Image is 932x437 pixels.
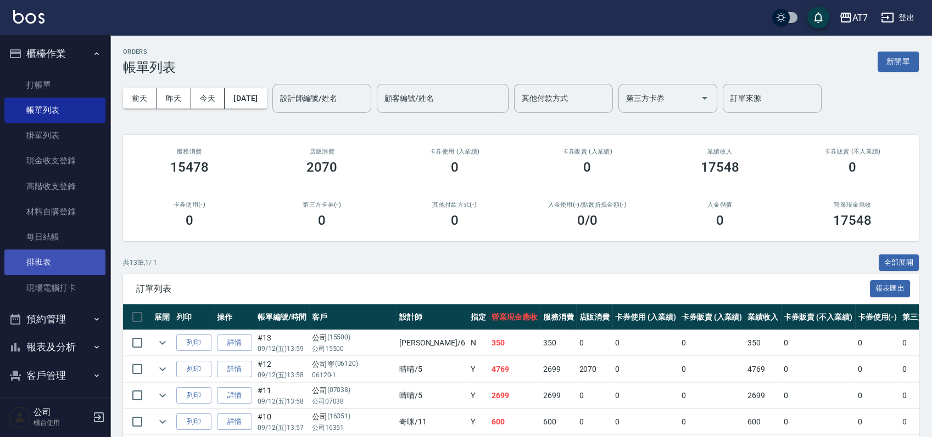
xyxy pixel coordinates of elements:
[191,88,225,109] button: 今天
[269,148,376,155] h2: 店販消費
[716,213,724,228] h3: 0
[468,304,489,330] th: 指定
[800,148,906,155] h2: 卡券販賣 (不入業績)
[154,413,171,430] button: expand row
[327,411,351,423] p: (16351)
[318,213,326,228] h3: 0
[397,330,468,356] td: [PERSON_NAME] /6
[696,89,713,107] button: Open
[312,396,394,406] p: 公司07038
[397,383,468,408] td: 晴晴 /5
[489,383,540,408] td: 2699
[309,304,397,330] th: 客戶
[576,356,612,382] td: 2070
[878,52,919,72] button: 新開單
[807,7,829,29] button: save
[852,11,868,25] div: AT7
[4,123,105,148] a: 掛單列表
[870,283,911,293] a: 報表匯出
[781,330,855,356] td: 0
[540,383,577,408] td: 2699
[157,88,191,109] button: 昨天
[312,344,394,354] p: 公司15500
[468,383,489,408] td: Y
[214,304,255,330] th: 操作
[255,383,309,408] td: #11
[176,413,211,430] button: 列印
[833,213,872,228] h3: 17548
[576,409,612,435] td: 0
[136,283,870,294] span: 訂單列表
[4,389,105,418] button: 員工及薪資
[258,370,306,380] p: 09/12 (五) 13:58
[397,409,468,435] td: 奇咪 /11
[34,418,90,428] p: 櫃台使用
[468,356,489,382] td: Y
[745,304,781,330] th: 業績收入
[312,370,394,380] p: 06120-1
[154,334,171,351] button: expand row
[612,409,679,435] td: 0
[176,361,211,378] button: 列印
[258,423,306,433] p: 09/12 (五) 13:57
[576,383,612,408] td: 0
[679,409,745,435] td: 0
[170,160,209,175] h3: 15478
[489,409,540,435] td: 600
[312,423,394,433] p: 公司16351
[489,304,540,330] th: 營業現金應收
[679,356,745,382] td: 0
[4,333,105,361] button: 報表及分析
[879,254,919,271] button: 全部展開
[679,304,745,330] th: 卡券販賣 (入業績)
[258,344,306,354] p: 09/12 (五) 13:59
[679,383,745,408] td: 0
[255,304,309,330] th: 帳單編號/時間
[401,201,508,208] h2: 其他付款方式(-)
[576,330,612,356] td: 0
[225,88,266,109] button: [DATE]
[745,356,781,382] td: 4769
[4,224,105,249] a: 每日結帳
[4,72,105,98] a: 打帳單
[835,7,872,29] button: AT7
[701,160,739,175] h3: 17548
[123,48,176,55] h2: ORDERS
[540,304,577,330] th: 服務消費
[154,361,171,377] button: expand row
[255,330,309,356] td: #13
[855,356,900,382] td: 0
[583,160,591,175] h3: 0
[312,385,394,396] div: 公司
[870,280,911,297] button: 報表匯出
[855,304,900,330] th: 卡券使用(-)
[781,409,855,435] td: 0
[123,60,176,75] h3: 帳單列表
[217,413,252,430] a: 詳情
[217,387,252,404] a: 詳情
[468,409,489,435] td: Y
[534,148,641,155] h2: 卡券販賣 (入業績)
[667,148,773,155] h2: 業績收入
[878,56,919,66] a: 新開單
[123,88,157,109] button: 前天
[34,407,90,418] h5: 公司
[258,396,306,406] p: 09/12 (五) 13:58
[612,330,679,356] td: 0
[4,199,105,224] a: 材料自購登錄
[312,411,394,423] div: 公司
[877,8,919,28] button: 登出
[4,98,105,123] a: 帳單列表
[489,356,540,382] td: 4769
[540,409,577,435] td: 600
[312,332,394,344] div: 公司
[397,356,468,382] td: 晴晴 /5
[136,148,243,155] h3: 服務消費
[468,330,489,356] td: N
[540,330,577,356] td: 350
[745,409,781,435] td: 600
[217,361,252,378] a: 詳情
[781,304,855,330] th: 卡券販賣 (不入業績)
[186,213,193,228] h3: 0
[855,330,900,356] td: 0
